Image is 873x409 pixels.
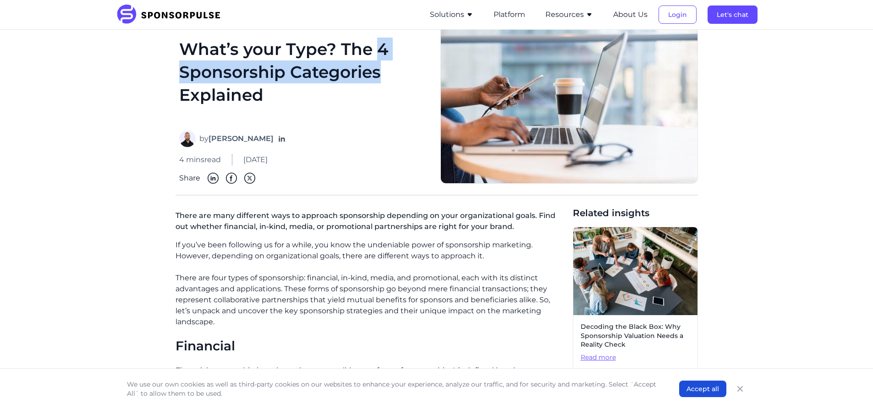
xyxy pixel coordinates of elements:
span: [DATE] [243,154,268,165]
p: Financial sponsorship is perhaps the most well-known form of sponsorship. It’s defined by when a ... [176,365,566,398]
span: Decoding the Black Box: Why Sponsorship Valuation Needs a Reality Check [581,322,690,349]
img: Facebook [226,173,237,184]
p: If you’ve been following us for a while, you know the undeniable power of sponsorship marketing. ... [176,240,566,262]
button: Accept all [679,381,726,397]
button: Resources [545,9,593,20]
a: Let's chat [708,11,758,19]
button: Let's chat [708,5,758,24]
a: About Us [613,11,648,19]
button: Login [659,5,697,24]
p: We use our own cookies as well as third-party cookies on our websites to enhance your experience,... [127,380,661,398]
img: Twitter [244,173,255,184]
p: There are four types of sponsorship: financial, in-kind, media, and promotional, each with its di... [176,273,566,327]
img: Eddy Sidani [179,131,196,147]
iframe: Chat Widget [827,365,873,409]
a: Follow on LinkedIn [277,134,286,143]
a: Login [659,11,697,19]
h2: Financial [176,338,566,354]
button: Platform [494,9,525,20]
span: 4 mins read [179,154,221,165]
span: Read more [581,353,690,362]
button: Close [734,382,747,395]
img: Image courtesy Christina @ wocintechchat.com via Unsplash [440,12,698,184]
span: Share [179,173,200,184]
img: Getty images courtesy of Unsplash [573,227,697,315]
button: About Us [613,9,648,20]
p: There are many different ways to approach sponsorship depending on your organizational goals. Fin... [176,207,566,240]
a: Platform [494,11,525,19]
strong: [PERSON_NAME] [209,134,274,143]
button: Solutions [430,9,473,20]
span: by [199,133,274,144]
img: Linkedin [208,173,219,184]
a: Decoding the Black Box: Why Sponsorship Valuation Needs a Reality CheckRead more [573,227,698,370]
img: SponsorPulse [116,5,227,25]
span: Related insights [573,207,698,219]
h1: What’s your Type? The 4 Sponsorship Categories Explained [179,38,429,120]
